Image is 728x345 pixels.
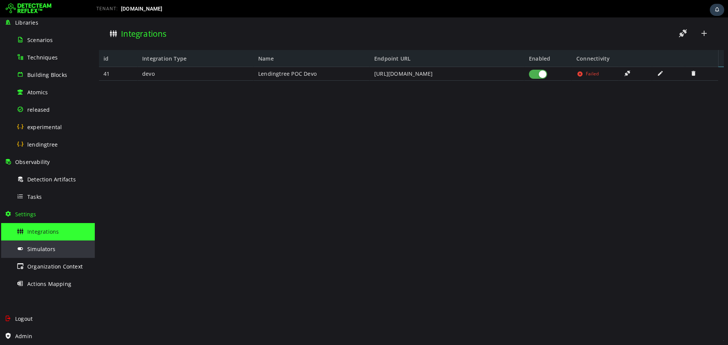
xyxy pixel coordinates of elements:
[27,263,83,270] span: Organization Context
[27,36,53,44] span: Scenarios
[121,6,163,12] span: [DOMAIN_NAME]
[27,245,55,253] span: Simulators
[27,228,59,235] span: Integrations
[430,33,477,50] div: Enabled
[15,158,50,165] span: Observability
[477,33,524,50] div: Connectivity Status
[275,33,430,50] div: Endpoint URL
[27,176,76,183] span: Detection Artifacts
[96,6,118,11] span: TENANT:
[27,106,50,113] span: released
[27,71,67,78] span: Building Blocks
[15,19,38,26] span: Libraries
[6,3,52,15] img: Detecteam logo
[27,123,62,131] span: experimental
[26,11,72,22] h3: Integrations
[275,50,430,63] div: [URL][DOMAIN_NAME]
[15,333,32,340] span: Admin
[27,141,58,148] span: lendingtree
[43,33,159,50] div: Integration Type
[43,50,159,63] div: devo
[159,50,275,63] div: Lendingtree POC Devo
[491,50,504,63] span: Failed
[4,50,43,63] div: 41
[159,33,275,50] div: Name
[710,4,724,16] div: Task Notifications
[27,193,42,200] span: Tasks
[15,315,33,322] span: Logout
[27,280,71,287] span: Actions Mapping
[27,89,48,96] span: Atomics
[27,54,58,61] span: Techniques
[4,33,43,50] div: id
[15,211,36,218] span: Settings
